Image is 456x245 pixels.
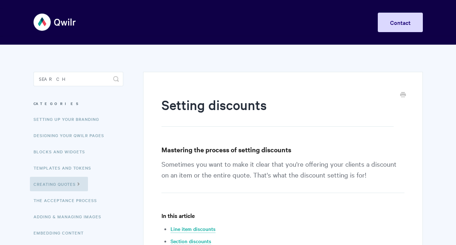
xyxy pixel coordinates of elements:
[34,112,105,126] a: Setting up your Branding
[161,211,404,220] h4: In this article
[34,193,102,207] a: The Acceptance Process
[161,96,393,127] h1: Setting discounts
[161,158,404,193] p: Sometimes you want to make it clear that you're offering your clients a discount on an item or th...
[171,225,216,233] a: Line item discounts
[34,226,89,240] a: Embedding Content
[34,128,110,143] a: Designing Your Qwilr Pages
[34,9,76,36] img: Qwilr Help Center
[400,91,406,99] a: Print this Article
[34,144,90,159] a: Blocks and Widgets
[34,72,123,86] input: Search
[30,177,88,191] a: Creating Quotes
[378,13,423,32] a: Contact
[34,97,123,110] h3: Categories
[161,145,404,155] h3: Mastering the process of setting discounts
[34,161,97,175] a: Templates and Tokens
[34,209,107,224] a: Adding & Managing Images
